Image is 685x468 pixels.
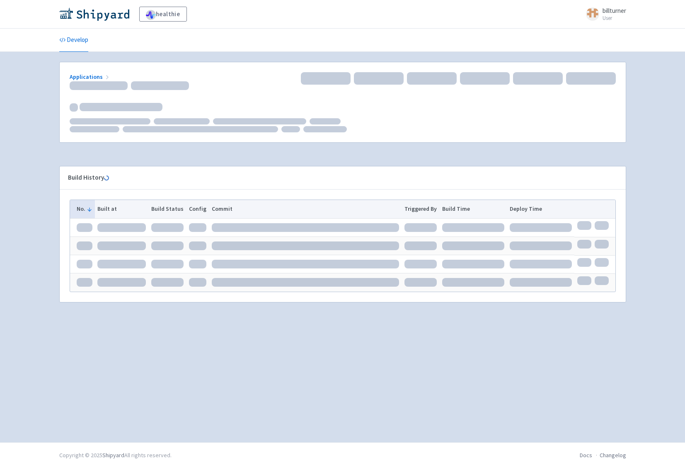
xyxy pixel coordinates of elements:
[59,7,129,21] img: Shipyard logo
[209,200,402,218] th: Commit
[603,7,626,15] span: billturner
[59,29,88,52] a: Develop
[186,200,209,218] th: Config
[149,200,186,218] th: Build Status
[580,451,592,459] a: Docs
[68,173,604,183] div: Build History
[77,205,92,213] button: No.
[581,7,626,21] a: billturner User
[139,7,187,22] a: healthie
[102,451,124,459] a: Shipyard
[440,200,507,218] th: Build Time
[603,15,626,21] small: User
[402,200,440,218] th: Triggered By
[59,451,172,460] div: Copyright © 2025 All rights reserved.
[507,200,574,218] th: Deploy Time
[70,73,111,80] a: Applications
[600,451,626,459] a: Changelog
[95,200,149,218] th: Built at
